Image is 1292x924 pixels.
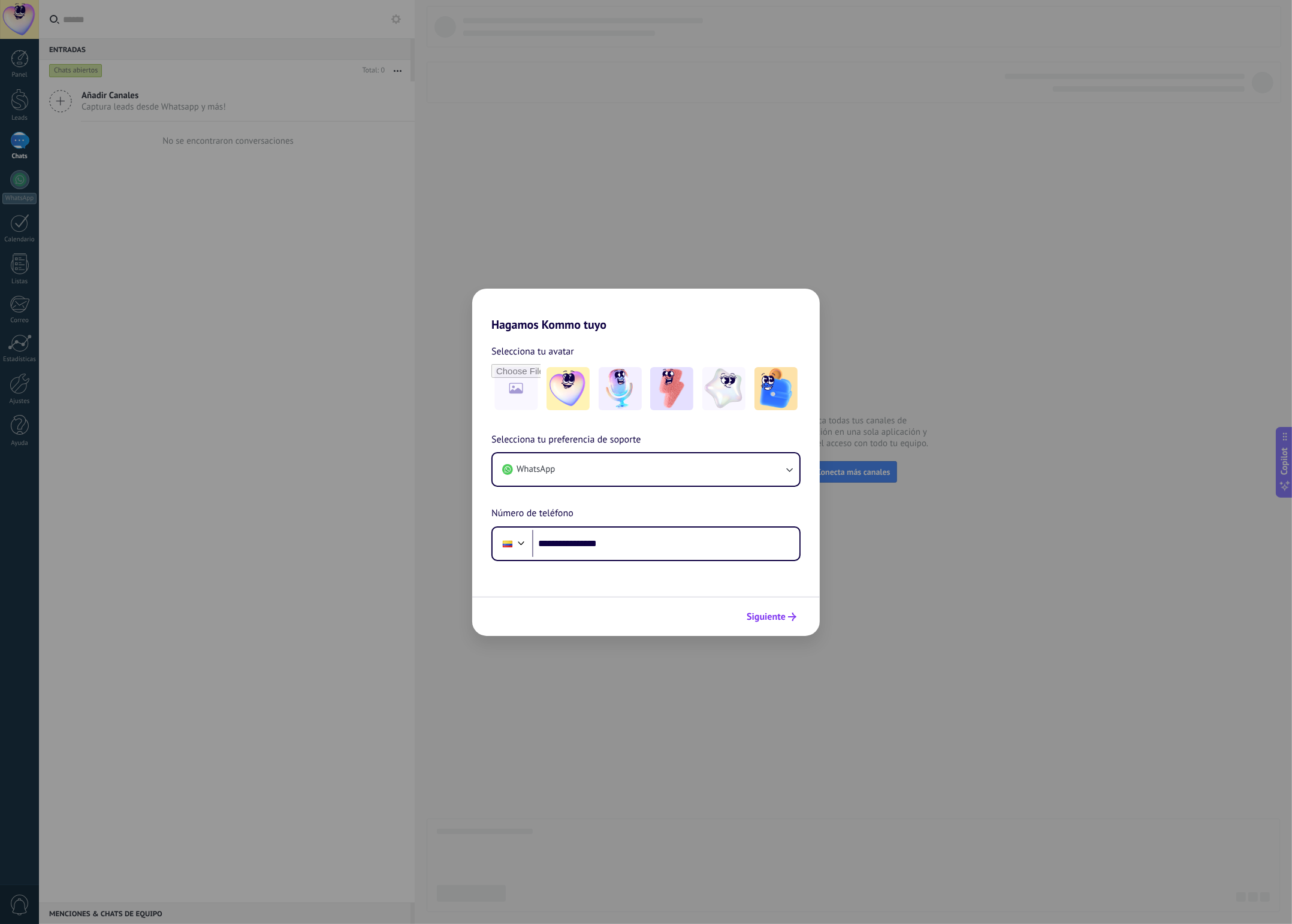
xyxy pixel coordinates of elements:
img: -1.jpeg [547,367,590,410]
div: Colombia: + 57 [496,531,519,556]
button: WhatsApp [493,453,799,486]
img: -5.jpeg [754,367,798,410]
span: WhatsApp [517,463,555,475]
img: -3.jpeg [650,367,693,410]
span: Siguiente [747,613,786,621]
h2: Hagamos Kommo tuyo [472,289,820,332]
span: Número de teléfono [491,506,573,522]
img: -2.jpeg [599,367,642,410]
button: Siguiente [741,607,802,627]
span: Selecciona tu avatar [491,344,574,359]
span: Selecciona tu preferencia de soporte [491,432,641,448]
img: -4.jpeg [702,367,745,410]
